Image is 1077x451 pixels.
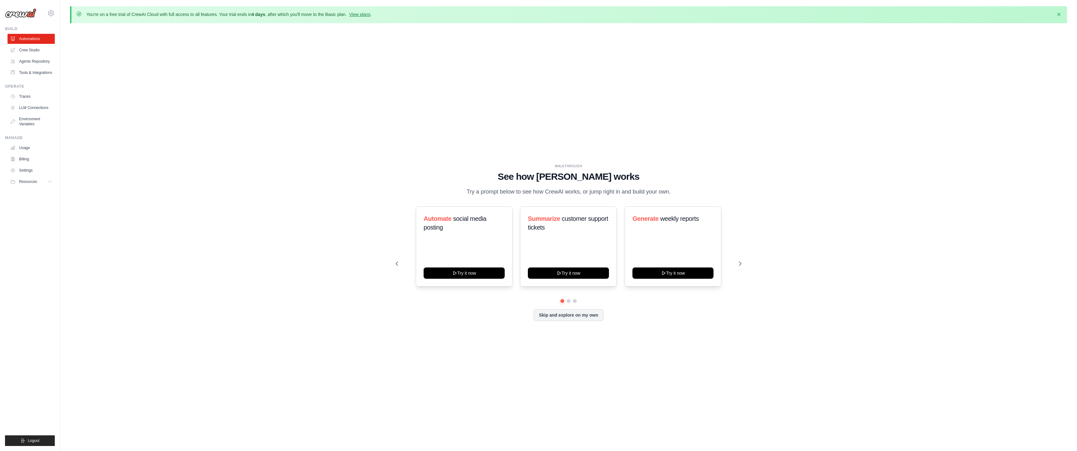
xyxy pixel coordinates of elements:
strong: 4 days [251,12,265,17]
div: Build [5,26,55,31]
a: Billing [8,154,55,164]
button: Try it now [424,267,505,279]
button: Skip and explore on my own [533,309,603,321]
span: Automate [424,215,451,222]
p: Try a prompt below to see how CrewAI works, or jump right in and build your own. [463,187,674,196]
a: Agents Repository [8,56,55,66]
a: Traces [8,91,55,101]
span: Logout [28,438,39,443]
a: Tools & Integrations [8,68,55,78]
a: Settings [8,165,55,175]
a: View plans [349,12,370,17]
span: Summarize [528,215,560,222]
button: Resources [8,177,55,187]
button: Try it now [528,267,609,279]
a: Environment Variables [8,114,55,129]
a: Automations [8,34,55,44]
h1: See how [PERSON_NAME] works [396,171,741,182]
span: customer support tickets [528,215,608,231]
span: weekly reports [660,215,698,222]
button: Logout [5,435,55,446]
div: WALKTHROUGH [396,164,741,168]
span: Resources [19,179,37,184]
button: Try it now [632,267,714,279]
a: Crew Studio [8,45,55,55]
img: Logo [5,8,36,18]
a: Usage [8,143,55,153]
span: Generate [632,215,659,222]
div: Operate [5,84,55,89]
span: social media posting [424,215,487,231]
div: Manage [5,135,55,140]
p: You're on a free trial of CrewAI Cloud with full access to all features. Your trial ends in , aft... [86,11,372,18]
a: LLM Connections [8,103,55,113]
